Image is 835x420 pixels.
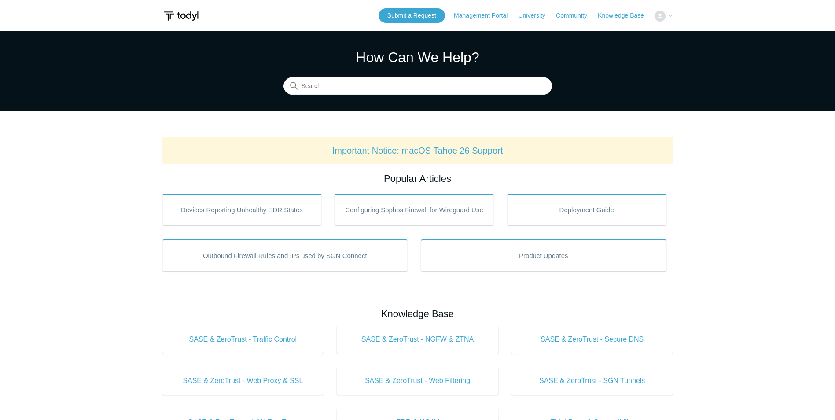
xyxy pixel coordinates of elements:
a: SASE & ZeroTrust - Secure DNS [511,325,673,354]
a: Community [556,11,596,20]
a: Devices Reporting Unhealthy EDR States [162,194,322,225]
a: Knowledge Base [598,11,653,20]
a: SASE & ZeroTrust - NGFW & ZTNA [337,325,498,354]
span: SASE & ZeroTrust - Web Filtering [350,376,485,386]
a: SASE & ZeroTrust - Web Proxy & SSL [162,367,324,395]
a: SASE & ZeroTrust - Traffic Control [162,325,324,354]
a: Management Portal [454,11,516,20]
span: SASE & ZeroTrust - SGN Tunnels [525,376,660,386]
span: SASE & ZeroTrust - Web Proxy & SSL [176,376,311,386]
input: Search [283,77,552,95]
a: Configuring Sophos Firewall for Wireguard Use [335,194,494,225]
a: Outbound Firewall Rules and IPs used by SGN Connect [162,239,408,271]
a: Important Notice: macOS Tahoe 26 Support [332,146,503,155]
a: Product Updates [421,239,666,271]
a: University [518,11,554,20]
h2: Knowledge Base [162,306,673,321]
img: Todyl Support Center Help Center home page [162,8,200,24]
span: SASE & ZeroTrust - NGFW & ZTNA [350,334,485,345]
span: SASE & ZeroTrust - Traffic Control [176,334,311,345]
a: SASE & ZeroTrust - Web Filtering [337,367,498,395]
span: SASE & ZeroTrust - Secure DNS [525,334,660,345]
a: Deployment Guide [507,194,666,225]
h1: How Can We Help? [283,47,552,68]
a: SASE & ZeroTrust - SGN Tunnels [511,367,673,395]
h2: Popular Articles [162,171,673,186]
a: Submit a Request [379,8,445,23]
